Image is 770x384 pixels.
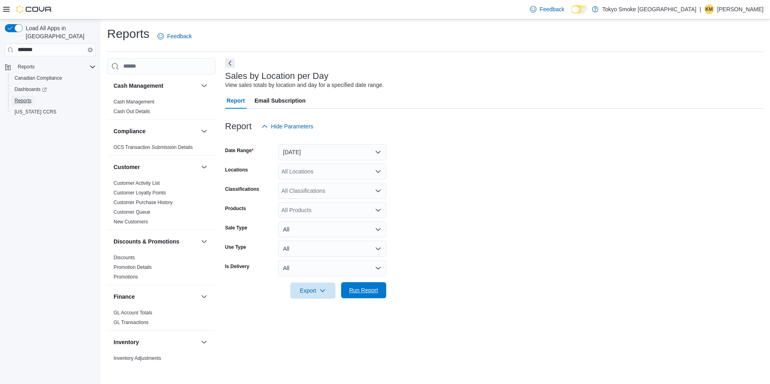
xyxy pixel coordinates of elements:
button: Finance [114,293,198,301]
button: Canadian Compliance [8,72,99,84]
nav: Complex example [5,58,96,138]
a: Cash Management [114,99,154,105]
p: | [700,4,701,14]
a: Cash Out Details [114,109,150,114]
a: Promotions [114,274,138,280]
span: Canadian Compliance [11,73,96,83]
button: [DATE] [278,144,386,160]
div: Discounts & Promotions [107,253,215,285]
h3: Cash Management [114,82,164,90]
h3: Customer [114,163,140,171]
a: Feedback [154,28,195,44]
div: Krista Maitland [704,4,714,14]
div: Cash Management [107,97,215,120]
a: Promotion Details [114,264,152,270]
h3: Report [225,122,252,131]
button: Finance [199,292,209,301]
span: OCS Transaction Submission Details [114,144,193,151]
button: Cash Management [199,81,209,91]
div: Compliance [107,142,215,155]
button: Open list of options [375,168,381,175]
div: View sales totals by location and day for a specified date range. [225,81,384,89]
span: Dashboards [11,85,96,94]
h3: Inventory [114,338,139,346]
button: [US_STATE] CCRS [8,106,99,118]
span: Reports [11,96,96,105]
span: Report [227,93,245,109]
span: Customer Purchase History [114,199,173,206]
a: Reports [11,96,35,105]
button: Inventory [199,337,209,347]
a: New Customers [114,219,148,225]
span: Inventory Adjustments [114,355,161,361]
a: Dashboards [11,85,50,94]
a: GL Account Totals [114,310,152,316]
span: Hide Parameters [271,122,313,130]
span: Email Subscription [255,93,306,109]
span: Canadian Compliance [14,75,62,81]
a: Customer Activity List [114,180,160,186]
span: Feedback [540,5,564,13]
button: Discounts & Promotions [199,237,209,246]
button: Cash Management [114,82,198,90]
button: All [278,241,386,257]
button: Next [225,58,235,68]
span: Reports [18,64,35,70]
span: Washington CCRS [11,107,96,117]
input: Dark Mode [571,5,588,14]
span: Dashboards [14,86,47,93]
label: Classifications [225,186,259,192]
button: Reports [2,61,99,72]
a: [US_STATE] CCRS [11,107,60,117]
button: Open list of options [375,207,381,213]
button: Reports [14,62,38,72]
a: Customer Loyalty Points [114,190,166,196]
a: Customer Queue [114,209,150,215]
p: Tokyo Smoke [GEOGRAPHIC_DATA] [602,4,697,14]
span: GL Transactions [114,319,149,326]
button: Inventory [114,338,198,346]
h3: Finance [114,293,135,301]
label: Is Delivery [225,263,249,270]
span: Reports [14,97,31,104]
a: OCS Transaction Submission Details [114,145,193,150]
button: Clear input [88,47,93,52]
button: All [278,260,386,276]
h3: Discounts & Promotions [114,237,179,246]
button: Reports [8,95,99,106]
button: Compliance [114,127,198,135]
span: KM [706,4,713,14]
label: Sale Type [225,225,247,231]
a: GL Transactions [114,320,149,325]
a: Discounts [114,255,135,260]
label: Products [225,205,246,212]
button: All [278,221,386,237]
a: Dashboards [8,84,99,95]
a: Customer Purchase History [114,200,173,205]
h3: Compliance [114,127,145,135]
a: Canadian Compliance [11,73,65,83]
div: Customer [107,178,215,230]
img: Cova [16,5,52,13]
span: Customer Queue [114,209,150,215]
h1: Reports [107,26,149,42]
span: Reports [14,62,96,72]
span: Export [295,283,331,299]
button: Export [290,283,335,299]
span: Promotion Details [114,264,152,270]
span: Customer Activity List [114,180,160,186]
span: Cash Out Details [114,108,150,115]
label: Use Type [225,244,246,250]
h3: Sales by Location per Day [225,71,329,81]
span: Run Report [349,286,378,294]
button: Run Report [341,282,386,298]
div: Finance [107,308,215,330]
button: Discounts & Promotions [114,237,198,246]
span: Feedback [167,32,192,40]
